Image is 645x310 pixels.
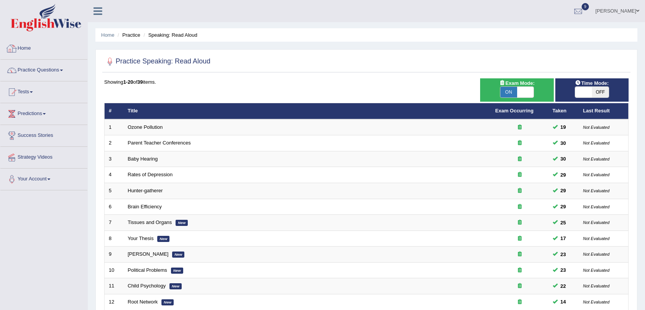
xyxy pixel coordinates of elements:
[0,81,87,101] a: Tests
[128,251,169,257] a: [PERSON_NAME]
[495,203,544,211] div: Exam occurring question
[105,247,124,263] td: 9
[0,125,87,144] a: Success Stories
[582,3,589,10] span: 9
[495,251,544,258] div: Exam occurring question
[558,155,569,163] span: You cannot take this question anymore
[161,299,174,305] em: New
[0,169,87,188] a: Your Account
[128,235,154,241] a: Your Thesis
[583,252,610,256] small: Not Evaluated
[128,124,163,130] a: Ozone Pollution
[124,103,491,119] th: Title
[128,299,158,305] a: Root Network
[495,219,544,226] div: Exam occurring question
[137,79,143,85] b: 39
[496,79,537,87] span: Exam Mode:
[0,38,87,57] a: Home
[176,220,188,226] em: New
[583,284,610,288] small: Not Evaluated
[169,283,182,289] em: New
[128,204,162,209] a: Brain Efficiency
[105,119,124,135] td: 1
[0,60,87,79] a: Practice Questions
[105,135,124,151] td: 2
[123,79,133,85] b: 1-20
[480,78,553,102] div: Show exams occurring in exams
[105,199,124,215] td: 6
[592,87,609,97] span: OFF
[583,220,610,225] small: Not Evaluated
[105,278,124,294] td: 11
[558,250,569,258] span: You can still take this question
[495,187,544,195] div: Exam occurring question
[128,156,158,162] a: Baby Hearing
[171,268,183,274] em: New
[104,78,629,86] div: Showing of items.
[0,147,87,166] a: Strategy Videos
[579,103,629,119] th: Last Result
[142,31,197,39] li: Speaking: Read Aloud
[104,56,210,67] h2: Practice Speaking: Read Aloud
[495,156,544,163] div: Exam occurring question
[101,32,114,38] a: Home
[128,140,191,146] a: Parent Teacher Conferences
[495,171,544,179] div: Exam occurring question
[157,236,169,242] em: New
[583,236,610,241] small: Not Evaluated
[0,103,87,122] a: Predictions
[105,151,124,167] td: 3
[128,219,172,225] a: Tissues and Organs
[116,31,140,39] li: Practice
[558,266,569,274] span: You can still take this question
[558,298,569,306] span: You can still take this question
[128,172,173,177] a: Rates of Depression
[583,205,610,209] small: Not Evaluated
[558,203,569,211] span: You can still take this question
[558,219,569,227] span: You can still take this question
[105,294,124,310] td: 12
[128,188,163,193] a: Hunter-gatherer
[558,139,569,147] span: You cannot take this question anymore
[105,167,124,183] td: 4
[583,300,610,304] small: Not Evaluated
[495,124,544,131] div: Exam occurring question
[548,103,579,119] th: Taken
[558,234,569,242] span: You can still take this question
[558,187,569,195] span: You can still take this question
[495,235,544,242] div: Exam occurring question
[583,141,610,145] small: Not Evaluated
[495,282,544,290] div: Exam occurring question
[583,125,610,130] small: Not Evaluated
[583,172,610,177] small: Not Evaluated
[105,215,124,231] td: 7
[558,123,569,131] span: You can still take this question
[558,282,569,290] span: You can still take this question
[495,108,534,114] a: Exam Occurring
[105,262,124,278] td: 10
[572,79,612,87] span: Time Mode:
[105,103,124,119] th: #
[128,267,167,273] a: Political Problems
[495,299,544,306] div: Exam occurring question
[583,188,610,193] small: Not Evaluated
[172,252,184,258] em: New
[583,157,610,161] small: Not Evaluated
[583,268,610,273] small: Not Evaluated
[495,140,544,147] div: Exam occurring question
[495,267,544,274] div: Exam occurring question
[105,183,124,199] td: 5
[558,171,569,179] span: You can still take this question
[128,283,166,289] a: Child Psychology
[105,230,124,247] td: 8
[500,87,517,97] span: ON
